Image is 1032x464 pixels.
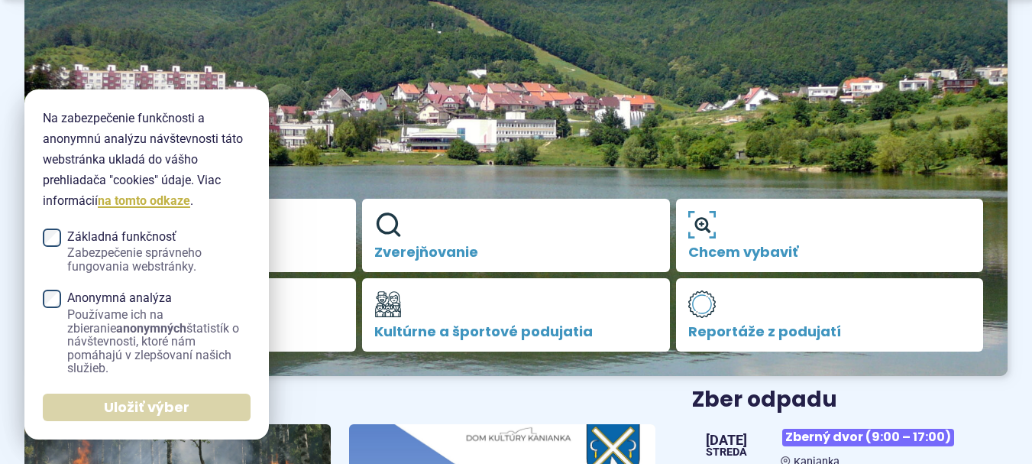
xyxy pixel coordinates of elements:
[67,291,251,375] span: Anonymná analýza
[688,245,971,260] span: Chcem vybaviť
[676,199,983,272] a: Chcem vybaviť
[706,447,747,458] span: streda
[98,193,190,208] a: na tomto odkaze
[43,108,251,212] p: Na zabezpečenie funkčnosti a anonymnú analýzu návštevnosti táto webstránka ukladá do vášho prehli...
[374,324,657,339] span: Kultúrne a športové podujatia
[782,429,954,446] span: Zberný dvor (9:00 – 17:00)
[67,308,251,375] span: Používame ich na zbieranie štatistík o návštevnosti, ktoré nám pomáhajú v zlepšovaní našich služieb.
[688,324,971,339] span: Reportáže z podujatí
[676,278,983,352] a: Reportáže z podujatí
[104,399,189,417] span: Uložiť výber
[692,388,1008,412] h3: Zber odpadu
[706,433,747,447] span: [DATE]
[362,199,669,272] a: Zverejňovanie
[374,245,657,260] span: Zverejňovanie
[67,230,251,274] span: Základná funkčnosť
[43,229,61,247] input: Základná funkčnosťZabezpečenie správneho fungovania webstránky.
[43,290,61,308] input: Anonymná analýzaPoužívame ich na zbieranieanonymnýchštatistík o návštevnosti, ktoré nám pomáhajú ...
[43,394,251,421] button: Uložiť výber
[362,278,669,352] a: Kultúrne a športové podujatia
[67,246,251,273] span: Zabezpečenie správneho fungovania webstránky.
[116,321,186,336] strong: anonymných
